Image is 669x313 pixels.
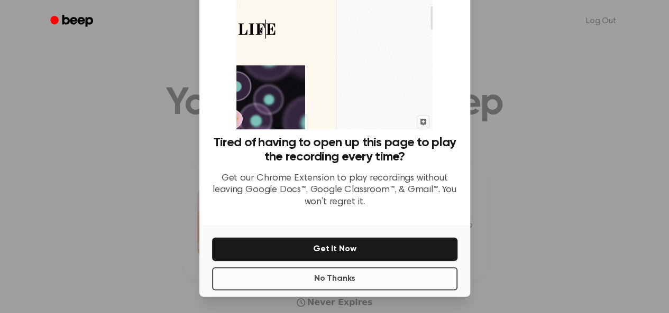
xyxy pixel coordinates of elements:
[212,173,457,208] p: Get our Chrome Extension to play recordings without leaving Google Docs™, Google Classroom™, & Gm...
[212,136,457,164] h3: Tired of having to open up this page to play the recording every time?
[212,238,457,261] button: Get It Now
[575,8,627,34] a: Log Out
[212,267,457,290] button: No Thanks
[43,11,103,32] a: Beep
